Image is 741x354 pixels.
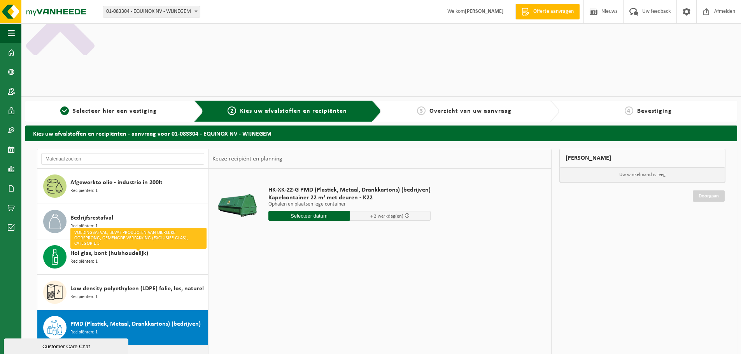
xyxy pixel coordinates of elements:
[70,258,98,265] span: Recipiënten: 1
[531,8,576,16] span: Offerte aanvragen
[370,214,403,219] span: + 2 werkdag(en)
[429,108,512,114] span: Overzicht van uw aanvraag
[70,293,98,301] span: Recipiënten: 1
[417,106,426,115] span: 3
[37,169,208,204] button: Afgewerkte olie - industrie in 200lt Recipiënten: 1
[70,284,204,293] span: Low density polyethyleen (LDPE) folie, los, naturel
[559,149,726,167] div: [PERSON_NAME]
[515,4,580,19] a: Offerte aanvragen
[560,167,725,182] p: Uw winkelmand is leeg
[70,187,98,195] span: Recipiënten: 1
[4,337,130,354] iframe: chat widget
[37,275,208,310] button: Low density polyethyleen (LDPE) folie, los, naturel Recipiënten: 1
[625,106,633,115] span: 4
[268,186,431,194] span: HK-XK-22-G PMD (Plastiek, Metaal, Drankkartons) (bedrijven)
[240,108,347,114] span: Kies uw afvalstoffen en recipiënten
[29,106,188,116] a: 1Selecteer hier een vestiging
[70,223,98,230] span: Recipiënten: 1
[70,329,98,336] span: Recipiënten: 1
[25,126,737,141] h2: Kies uw afvalstoffen en recipiënten - aanvraag voor 01-083304 - EQUINOX NV - WIJNEGEM
[208,149,286,169] div: Keuze recipiënt en planning
[37,310,208,345] button: PMD (Plastiek, Metaal, Drankkartons) (bedrijven) Recipiënten: 1
[70,178,163,187] span: Afgewerkte olie - industrie in 200lt
[103,6,200,17] span: 01-083304 - EQUINOX NV - WIJNEGEM
[37,239,208,275] button: Hol glas, bont (huishoudelijk) Recipiënten: 1
[37,204,208,239] button: Bedrijfsrestafval Recipiënten: 1
[228,106,236,115] span: 2
[268,202,431,207] p: Ophalen en plaatsen lege container
[70,249,148,258] span: Hol glas, bont (huishoudelijk)
[70,213,113,223] span: Bedrijfsrestafval
[60,106,69,115] span: 1
[73,108,157,114] span: Selecteer hier een vestiging
[693,190,725,202] a: Doorgaan
[465,9,504,14] strong: [PERSON_NAME]
[268,211,350,221] input: Selecteer datum
[41,153,204,165] input: Materiaal zoeken
[637,108,672,114] span: Bevestiging
[70,319,201,329] span: PMD (Plastiek, Metaal, Drankkartons) (bedrijven)
[268,194,431,202] span: Kapelcontainer 22 m³ met deuren - K22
